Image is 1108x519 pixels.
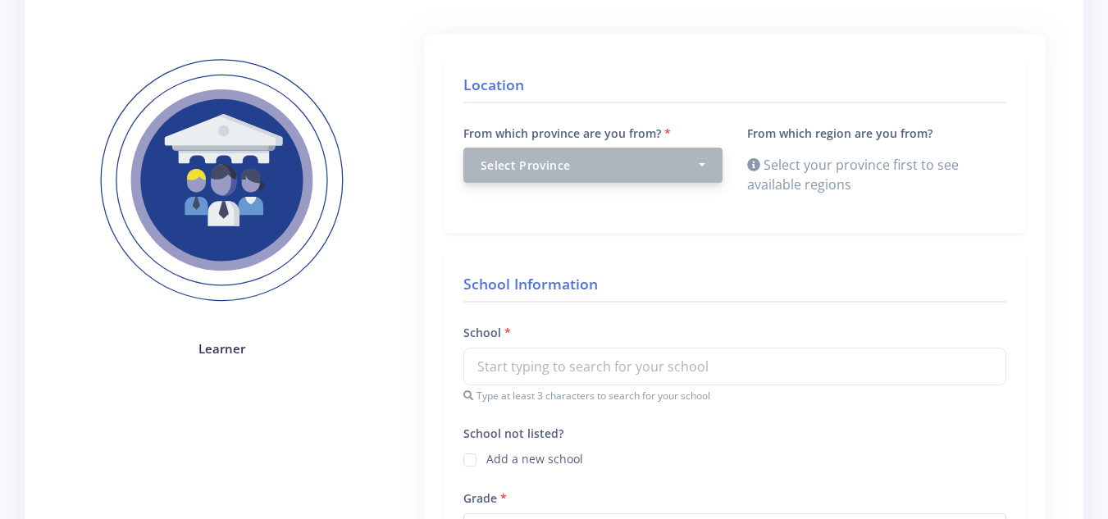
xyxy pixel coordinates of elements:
div: Select Province [481,157,695,174]
label: Add a new school [486,450,583,463]
h4: Learner [75,339,368,358]
label: School [463,324,511,341]
small: Type at least 3 characters to search for your school [463,389,1006,403]
div: Select your province first to see available regions [747,155,1006,194]
label: Grade [463,489,507,507]
button: Select Province [463,148,723,183]
label: From which province are you from? [463,125,671,142]
label: From which region are you from? [747,125,932,142]
input: Start typing to search for your school [463,348,1006,385]
h4: Location [463,74,1006,103]
h4: School Information [463,273,1006,303]
img: Learner [75,34,368,327]
label: School not listed? [463,425,563,442]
